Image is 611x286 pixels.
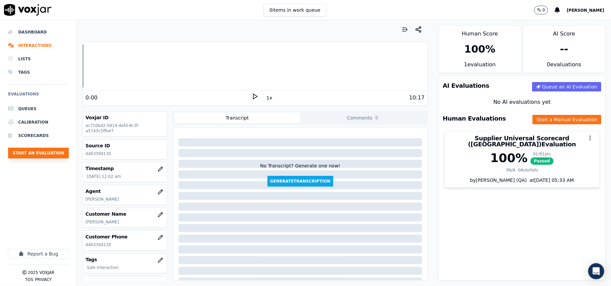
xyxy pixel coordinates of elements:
p: 4403394135 [86,242,164,247]
a: Dashboard [8,25,69,39]
h3: Customer Name [86,211,164,217]
div: 91 / 91 pts [530,151,554,157]
p: ac710bd2-5814-4efd-8c3f-a5743c5ffb47 [86,123,164,134]
p: 2025 Voxjar [28,270,54,275]
p: [PERSON_NAME] [86,219,164,225]
h3: Source ID [86,142,164,149]
div: 100 % [490,151,527,165]
button: [PERSON_NAME] [567,6,611,14]
div: No Transcript? Generate one now! [260,162,340,176]
h3: Timestamp [86,165,164,172]
h6: Evaluations [8,90,69,102]
h3: Supplier Universal Scorecard ([GEOGRAPHIC_DATA]) Evaluation [449,135,596,147]
button: Queue an AI Evaluation [532,82,601,91]
div: 10:17 [409,94,424,102]
h3: Source [86,279,164,286]
button: Transcript [174,113,300,123]
p: [DATE] 12:02 am [87,174,164,179]
button: GenerateTranscription [267,176,333,187]
a: Calibration [8,116,69,129]
p: 0 [543,7,545,13]
h3: Human Evaluations [443,116,506,122]
a: Interactions [8,39,69,52]
div: 0 Autofails [518,167,538,173]
div: 3 N/A [506,167,515,173]
p: [PERSON_NAME] [86,197,164,202]
h3: AI Evaluations [443,83,490,89]
h3: Agent [86,188,164,195]
a: Scorecards [8,129,69,142]
button: 1x [265,93,273,102]
button: 0items in work queue [264,4,326,16]
button: TOS [25,277,33,282]
div: 100 % [464,43,496,55]
a: Lists [8,52,69,66]
p: 4403394135 [86,151,164,156]
button: Report a Bug [8,249,69,259]
div: at [DATE] 05:33 AM [527,177,574,184]
p: Sale Interaction [87,265,164,270]
button: Start a Manual Evaluation [532,115,601,124]
button: 0 [534,6,548,14]
div: Human Score [439,26,521,38]
div: No AI evaluations yet [444,98,600,106]
a: Queues [8,102,69,116]
div: 1 evaluation [439,61,521,73]
h3: Customer Phone [86,233,164,240]
a: Tags [8,66,69,79]
span: 0 [374,115,380,121]
button: Comments [300,113,426,123]
button: Privacy [35,277,52,282]
h3: Tags [86,256,164,263]
h3: Voxjar ID [86,114,164,121]
div: Open Intercom Messenger [588,263,604,279]
span: [PERSON_NAME] [567,8,604,13]
div: AI Score [523,26,605,38]
div: by [PERSON_NAME] (QA) [445,177,600,188]
button: 0 [534,6,555,14]
span: Passed [530,157,554,165]
div: 0:00 [86,94,98,102]
button: Start an Evaluation [8,148,69,158]
div: -- [560,43,568,55]
div: 0 evaluation s [523,61,605,73]
img: voxjar logo [4,4,52,16]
